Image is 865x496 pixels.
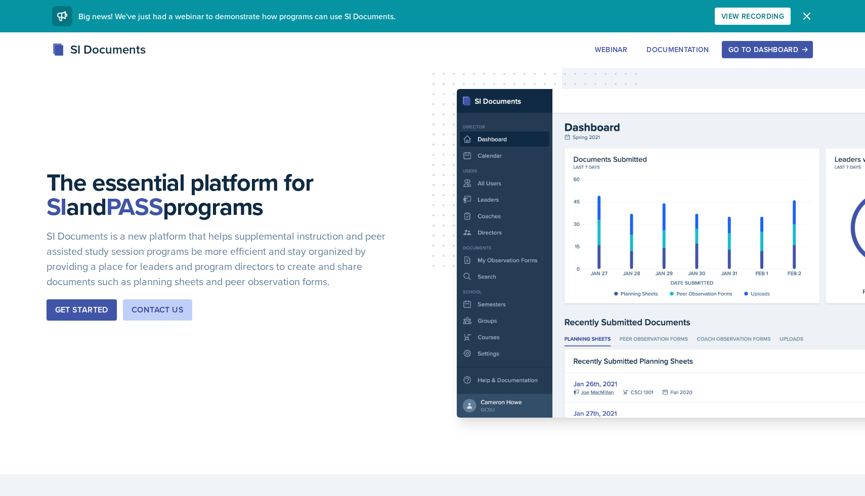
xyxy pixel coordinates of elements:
[595,46,627,54] div: Webinar
[123,299,192,321] button: Contact Us
[52,40,146,59] div: SI Documents
[715,8,791,25] button: View Recording
[47,299,117,321] button: Get Started
[132,304,184,316] div: Contact Us
[588,41,634,58] button: Webinar
[728,46,806,54] div: Go to Dashboard
[646,46,709,54] div: Documentation
[721,12,784,20] div: View Recording
[640,41,716,58] button: Documentation
[78,11,396,22] span: Big news! We've just had a webinar to demonstrate how programs can use SI Documents.
[722,41,813,58] button: Go to Dashboard
[55,304,108,316] div: Get Started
